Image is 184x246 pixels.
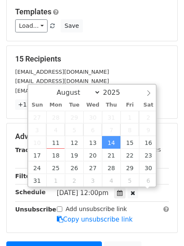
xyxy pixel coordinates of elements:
span: August 11, 2025 [46,136,65,149]
span: August 10, 2025 [28,136,47,149]
h5: Advanced [15,132,169,141]
span: August 30, 2025 [139,161,157,174]
span: July 31, 2025 [102,111,120,123]
span: August 16, 2025 [139,136,157,149]
span: August 28, 2025 [102,161,120,174]
span: Tue [65,102,83,108]
span: Fri [120,102,139,108]
strong: Unsubscribe [15,206,56,213]
a: Load... [15,19,48,32]
input: Year [101,88,131,96]
span: August 9, 2025 [139,123,157,136]
span: September 6, 2025 [139,174,157,187]
span: August 23, 2025 [139,149,157,161]
small: [EMAIL_ADDRESS][DOMAIN_NAME] [15,88,109,94]
span: August 29, 2025 [120,161,139,174]
span: August 19, 2025 [65,149,83,161]
span: August 31, 2025 [28,174,47,187]
span: August 3, 2025 [28,123,47,136]
span: August 21, 2025 [102,149,120,161]
span: July 28, 2025 [46,111,65,123]
strong: Tracking [15,147,43,153]
label: Add unsubscribe link [66,205,127,214]
span: July 30, 2025 [83,111,102,123]
span: August 26, 2025 [65,161,83,174]
small: [EMAIL_ADDRESS][DOMAIN_NAME] [15,78,109,84]
span: September 5, 2025 [120,174,139,187]
iframe: Chat Widget [142,206,184,246]
span: August 6, 2025 [83,123,102,136]
span: Wed [83,102,102,108]
small: [EMAIL_ADDRESS][DOMAIN_NAME] [15,69,109,75]
h5: 15 Recipients [15,54,169,64]
span: August 13, 2025 [83,136,102,149]
span: August 4, 2025 [46,123,65,136]
span: Mon [46,102,65,108]
span: August 7, 2025 [102,123,120,136]
span: August 18, 2025 [46,149,65,161]
span: August 8, 2025 [120,123,139,136]
span: Thu [102,102,120,108]
strong: Schedule [15,189,45,195]
a: Templates [15,7,51,16]
span: September 4, 2025 [102,174,120,187]
span: July 29, 2025 [65,111,83,123]
a: Copy unsubscribe link [57,216,133,223]
span: August 20, 2025 [83,149,102,161]
span: August 2, 2025 [139,111,157,123]
span: August 12, 2025 [65,136,83,149]
span: August 1, 2025 [120,111,139,123]
span: August 15, 2025 [120,136,139,149]
span: August 27, 2025 [83,161,102,174]
span: September 1, 2025 [46,174,65,187]
span: Sat [139,102,157,108]
strong: Filters [15,173,37,179]
span: August 24, 2025 [28,161,47,174]
span: August 25, 2025 [46,161,65,174]
span: July 27, 2025 [28,111,47,123]
a: +12 more [15,99,51,110]
span: August 17, 2025 [28,149,47,161]
span: [DATE] 12:00pm [57,189,109,197]
span: September 3, 2025 [83,174,102,187]
span: August 22, 2025 [120,149,139,161]
span: August 5, 2025 [65,123,83,136]
span: September 2, 2025 [65,174,83,187]
button: Save [61,19,83,32]
span: Sun [28,102,47,108]
span: August 14, 2025 [102,136,120,149]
